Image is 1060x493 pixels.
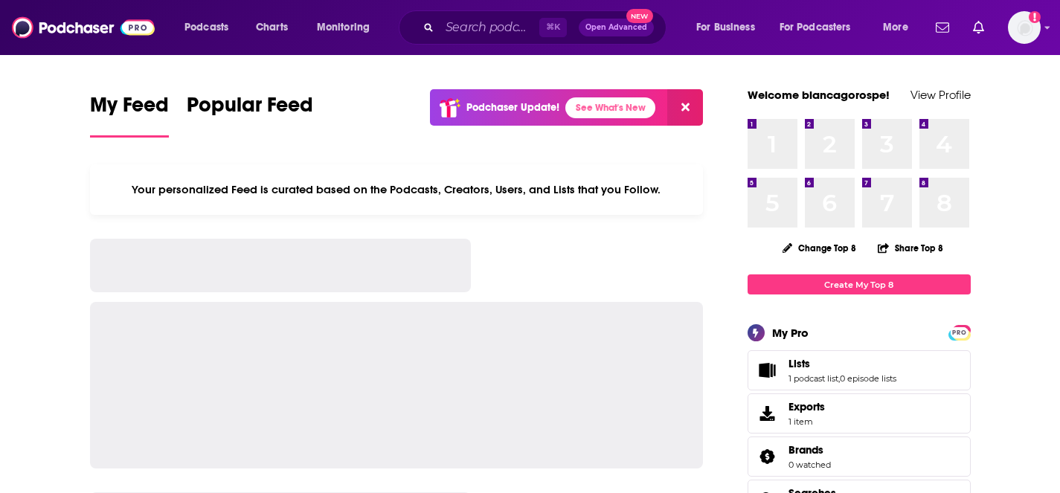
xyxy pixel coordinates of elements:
img: Podchaser - Follow, Share and Rate Podcasts [12,13,155,42]
span: PRO [951,327,969,338]
button: open menu [686,16,774,39]
a: 1 podcast list [788,373,838,384]
span: Lists [788,357,810,370]
button: open menu [770,16,873,39]
span: Popular Feed [187,92,313,126]
span: ⌘ K [539,18,567,37]
a: Create My Top 8 [748,274,971,294]
div: Search podcasts, credits, & more... [413,10,681,45]
a: Welcome biancagorospe! [748,88,890,102]
input: Search podcasts, credits, & more... [440,16,539,39]
span: Brands [788,443,823,457]
span: Exports [788,400,825,413]
button: open menu [306,16,389,39]
button: open menu [873,16,927,39]
a: See What's New [565,97,655,118]
button: Share Top 8 [877,233,944,262]
span: Charts [256,17,288,38]
img: User Profile [1008,11,1041,44]
a: Show notifications dropdown [930,15,955,40]
a: Popular Feed [187,92,313,138]
a: View Profile [910,88,971,102]
span: Exports [753,403,783,424]
span: For Podcasters [780,17,851,38]
a: Brands [788,443,831,457]
a: PRO [951,326,969,338]
a: Charts [246,16,297,39]
span: Lists [748,350,971,390]
div: Your personalized Feed is curated based on the Podcasts, Creators, Users, and Lists that you Follow. [90,164,704,215]
span: , [838,373,840,384]
span: Open Advanced [585,24,647,31]
a: Exports [748,393,971,434]
p: Podchaser Update! [466,101,559,114]
button: Change Top 8 [774,239,866,257]
a: Show notifications dropdown [967,15,990,40]
button: Show profile menu [1008,11,1041,44]
a: Lists [753,360,783,381]
span: For Business [696,17,755,38]
span: Brands [748,436,971,477]
span: My Feed [90,92,169,126]
a: Brands [753,446,783,467]
span: Logged in as biancagorospe [1008,11,1041,44]
a: My Feed [90,92,169,138]
span: More [883,17,908,38]
span: New [626,9,653,23]
span: Podcasts [184,17,228,38]
svg: Add a profile image [1029,11,1041,23]
a: 0 watched [788,460,831,470]
a: 0 episode lists [840,373,896,384]
span: Monitoring [317,17,370,38]
button: open menu [174,16,248,39]
div: My Pro [772,326,809,340]
button: Open AdvancedNew [579,19,654,36]
span: 1 item [788,416,825,427]
a: Lists [788,357,896,370]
